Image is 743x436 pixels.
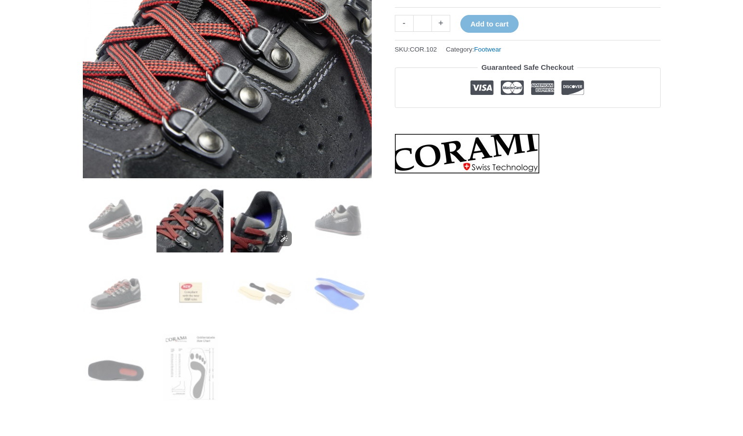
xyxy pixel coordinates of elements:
[156,185,223,252] img: CORAMI Pistol Shoes - Image 2
[83,334,150,401] img: CORAMI Pistol Shoes - Image 9
[395,115,661,127] iframe: Customer reviews powered by Trustpilot
[460,15,519,33] button: Add to cart
[305,185,372,252] img: CORAMI Pistol Shoes - Image 4
[413,15,432,32] input: Product quantity
[156,334,223,401] img: CORAMI-Shoesize-table
[83,185,150,252] img: CORAMI Pistol Shoes
[395,15,413,32] a: -
[395,43,437,55] span: SKU:
[410,46,437,53] span: COR.102
[395,134,539,173] a: CORAMI
[305,260,372,327] img: CORAMI Pistol Shoes - Image 8
[156,260,223,327] img: CORAMI Pistol Shoes - Image 6
[474,46,501,53] a: Footwear
[432,15,450,32] a: +
[446,43,501,55] span: Category:
[83,260,150,327] img: CORAMI Pistol Shoes - Image 5
[231,260,298,327] img: CORAMI Pistol Shoes - Image 7
[478,61,578,74] legend: Guaranteed Safe Checkout
[231,185,298,252] img: CORAMI Pistol Shoes - Image 3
